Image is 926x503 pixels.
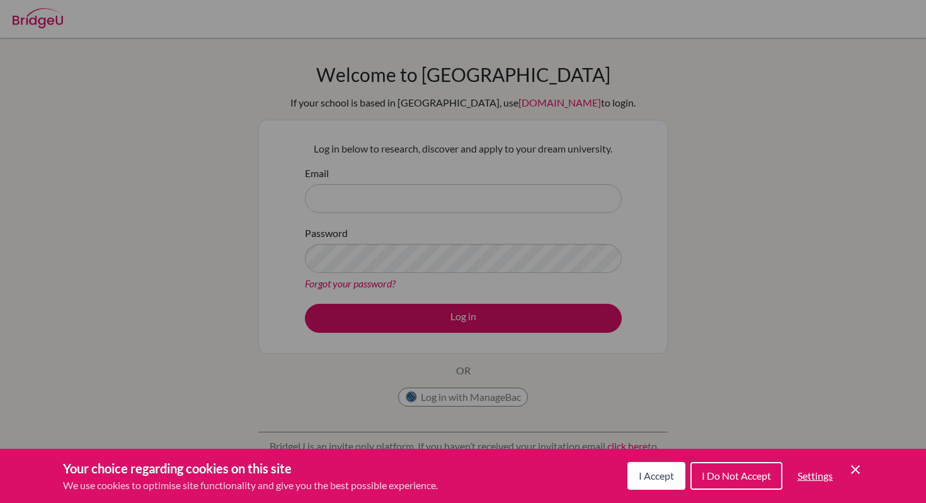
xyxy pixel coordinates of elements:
button: Save and close [848,462,863,477]
span: I Accept [639,470,674,482]
p: We use cookies to optimise site functionality and give you the best possible experience. [63,478,438,493]
span: Settings [797,470,833,482]
button: I Accept [627,462,685,490]
button: I Do Not Accept [690,462,782,490]
button: Settings [787,463,843,489]
h3: Your choice regarding cookies on this site [63,459,438,478]
span: I Do Not Accept [702,470,771,482]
